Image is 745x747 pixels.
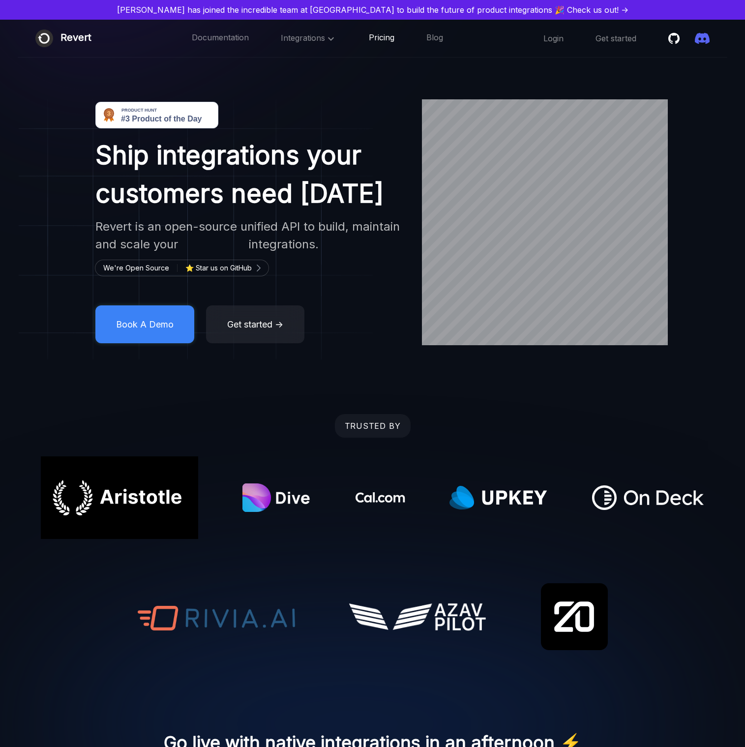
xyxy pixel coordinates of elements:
div: Revert [60,30,91,47]
img: OnDeck [592,485,704,510]
img: Azav Pilot [339,594,497,639]
a: Get started [596,33,636,44]
a: [PERSON_NAME] has joined the incredible team at [GEOGRAPHIC_DATA] to build the future of product ... [4,4,741,16]
a: Documentation [192,32,249,45]
img: image [19,99,373,359]
img: Revert - Open-source unified API to build product integrations | Product Hunt [95,102,218,128]
a: Blog [426,32,443,45]
button: Book A Demo [95,305,194,343]
img: Revert logo [35,30,53,47]
h1: Ship integrations your customers need [DATE] [95,136,404,213]
img: Aristotle [41,456,198,539]
div: TRUSTED BY [335,414,411,438]
h2: Revert is an open-source unified API to build, maintain and scale your integrations. [95,218,404,253]
a: Login [543,33,564,44]
span: Integrations [281,33,337,43]
a: Pricing [369,32,394,45]
a: Star revertinc/revert on Github [668,31,683,46]
a: Twenty CRM [541,583,608,653]
img: Twenty CRM [541,583,608,650]
button: Get started → [206,305,304,343]
img: Rivia.ai [138,606,295,631]
a: ⭐ Star us on GitHub [185,262,260,274]
img: Cal.com logo [356,492,405,503]
a: Azav Pilot [339,594,497,642]
img: Upkey.com [449,473,548,522]
img: Dive [242,483,311,512]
